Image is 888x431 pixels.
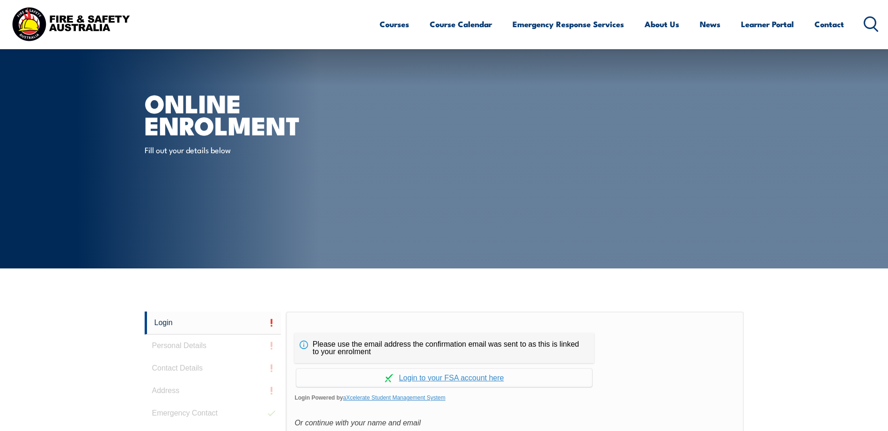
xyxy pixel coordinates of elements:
a: About Us [645,12,679,37]
div: Please use the email address the confirmation email was sent to as this is linked to your enrolment [294,333,594,363]
img: Log in withaxcelerate [385,374,393,382]
span: Login Powered by [294,391,735,405]
a: News [700,12,720,37]
a: Course Calendar [430,12,492,37]
div: Or continue with your name and email [294,416,735,430]
p: Fill out your details below [145,144,316,155]
a: Courses [380,12,409,37]
a: aXcelerate Student Management System [343,394,446,401]
a: Emergency Response Services [513,12,624,37]
a: Login [145,312,281,334]
h1: Online Enrolment [145,92,376,135]
a: Learner Portal [741,12,794,37]
a: Contact [815,12,844,37]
